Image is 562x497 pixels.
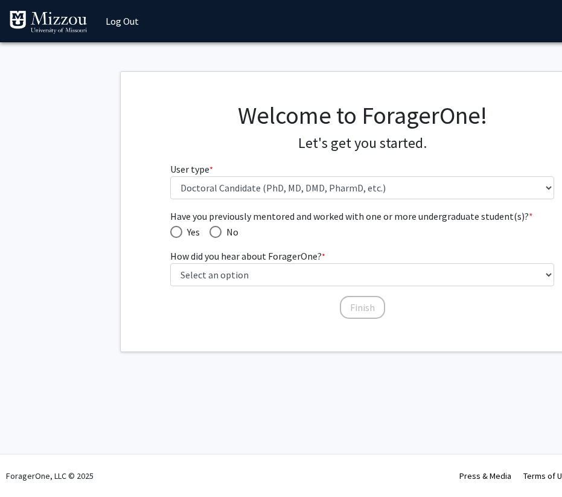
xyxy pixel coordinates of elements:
img: University of Missouri Logo [9,10,88,34]
span: No [222,225,238,239]
div: ForagerOne, LLC © 2025 [6,455,94,497]
label: How did you hear about ForagerOne? [170,249,325,263]
mat-radio-group: Have you previously mentored and worked with one or more undergraduate student(s)? [170,223,555,239]
h4: Let's get you started. [170,135,555,152]
h1: Welcome to ForagerOne! [170,101,555,130]
button: Finish [340,296,385,319]
label: User type [170,162,213,176]
span: Yes [182,225,200,239]
a: Press & Media [459,470,511,481]
iframe: Chat [9,443,51,488]
span: Have you previously mentored and worked with one or more undergraduate student(s)? [170,209,555,223]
